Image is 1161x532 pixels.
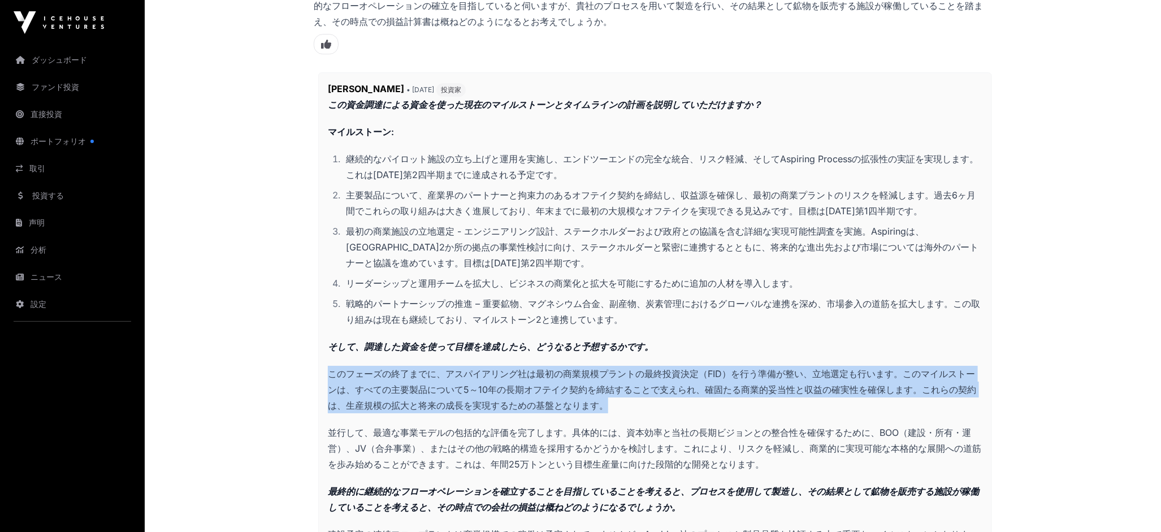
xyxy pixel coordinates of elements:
font: 並行して、最適な事業モデルの包括的な評価を完了します。具体的には、資本効率と当社の長期ビジョンとの整合性を確保するために、BOO（建設・所有・運営）、JV（合弁事業）、またはその他の戦略的構造を... [328,427,981,470]
font: • [DATE] [406,85,434,94]
font: ファンド投資 [32,82,79,92]
font: 最初の商業施設の立地選定 - エンジニアリング設計、ステークホルダーおよび政府との協議を含む詳細な実現可能性調査を実施。Aspiringは、[GEOGRAPHIC_DATA]2か所の拠点の事業性... [346,226,978,269]
font: そして、調達した資金を使って目標を達成したら、どうなると予想するかです。 [328,341,653,352]
font: 取引 [29,163,45,173]
img: アイスハウスベンチャーズのロゴ [14,11,104,34]
font: このフェーズの終了までに、アスパイアリング社は最初の商業規模プラントの最終投資決定（FID）を行う準備が整い、立地選定も行います。このマイルストーンは、すべての主要製品について5～10年の長期オ... [328,368,976,411]
font: マイルストーン: [328,126,394,137]
font: 主要製品について、産業界のパートナーと拘束力のあるオフテイク契約を締結し、収益源を確保し、最初の商業プラントのリスクを軽減します。過去6ヶ月間でこれらの取り組みは大きく進展しており、年末までに最... [346,189,976,217]
font: 設定 [31,299,46,309]
font: [PERSON_NAME] [328,83,404,94]
a: ポートフォリオ [9,129,136,154]
a: 分析 [9,237,136,262]
span: このコメントにいいね [314,34,339,54]
font: この資金調達による資金を使った現在のマイルストーンとタイムラインの計画を説明していただけますか？ [328,99,762,110]
a: 取引 [9,156,136,181]
font: 声明 [29,218,45,227]
a: 投資する [9,183,136,208]
a: 設定 [9,292,136,317]
a: ファンド投資 [9,75,136,100]
font: 戦略的パートナーシップの推進 – 重要鉱物、マグネシウム合金、副産物、炭素管理におけるグローバルな連携を深め、市場参入の道筋を拡大します。この取り組みは現在も継続しており、マイルストーン2と連携... [346,298,980,325]
a: ダッシュボード [9,47,136,72]
font: ポートフォリオ [31,136,86,146]
font: ニュース [31,272,62,282]
a: 声明 [9,210,136,235]
font: 継続的なパイロット施設の立ち上げと運用を実施し、エンドツーエンドの完全な統合、リスク軽減、そしてAspiring Processの拡張性の実証を実現します。これは[DATE]第2四半期までに達成... [346,153,978,180]
a: ニュース [9,265,136,289]
font: 直接投資 [31,109,62,119]
a: 直接投資 [9,102,136,127]
font: ダッシュボード [32,55,87,64]
font: 投資家 [441,85,461,94]
font: 投資する [32,191,64,200]
font: 分析 [31,245,46,254]
font: 最終的に継続的なフローオペレーションを確立することを目指していることを考えると、プロセスを使用して製造し、その結果として鉱物を販売する施設が稼働していることを考えると、その時点での会社の損益は概... [328,486,979,513]
font: リーダーシップと運用チームを拡大し、ビジネスの商業化と拡大を可能にするために追加の人材を導入します。 [346,278,798,289]
iframe: チャットウィジェット [1104,478,1161,532]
